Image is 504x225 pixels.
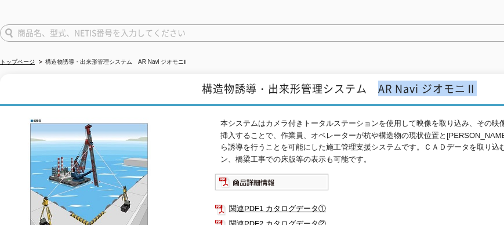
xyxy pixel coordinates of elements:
[215,173,329,191] img: 商品詳細情報システム
[37,56,187,68] li: 構造物誘導・出来形管理システム AR Navi ジオモニⅡ
[215,180,329,188] a: 商品詳細情報システム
